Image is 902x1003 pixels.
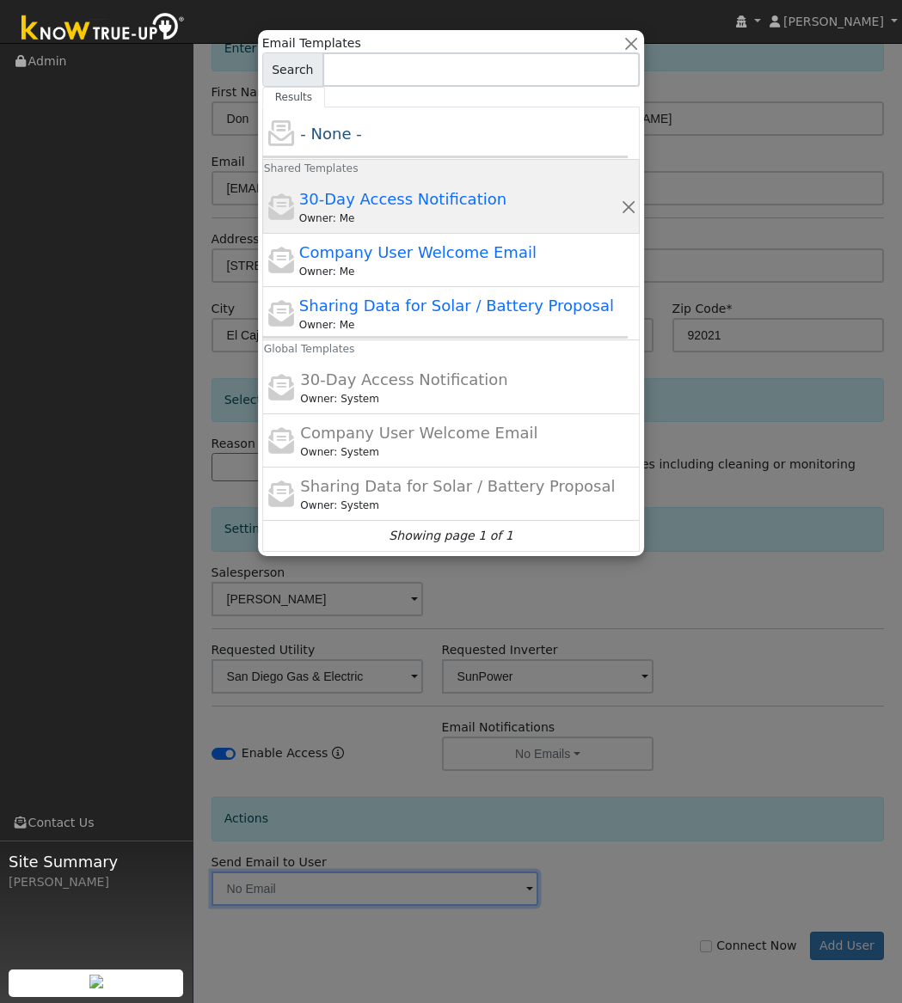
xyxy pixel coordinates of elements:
[300,370,507,388] span: 30-Day Access Notification
[299,211,620,226] div: Richard Massey
[252,337,276,362] h6: Global Templates
[262,87,326,107] a: Results
[299,243,537,261] span: Company User Welcome Email
[252,156,276,181] h6: Shared Templates
[300,391,636,407] div: Leroy Coffman
[299,264,620,279] div: Richard Massey
[300,424,537,442] span: Company User Welcome Email
[299,317,620,333] div: Richard Massey
[299,297,614,315] span: Sharing Data for Solar / Battery Proposal
[13,9,193,48] img: Know True-Up
[300,498,636,513] div: Leroy Coffman
[262,34,361,52] span: Email Templates
[300,477,615,495] span: Sharing Data for Solar / Battery Proposal
[300,444,636,460] div: Leroy Coffman
[389,527,512,545] i: Showing page 1 of 1
[89,975,103,988] img: retrieve
[9,850,184,873] span: Site Summary
[300,125,361,143] span: - None -
[9,873,184,891] div: [PERSON_NAME]
[299,190,506,208] span: 30-Day Access Notification
[783,15,884,28] span: [PERSON_NAME]
[620,198,636,216] button: Delete Template
[262,52,323,87] span: Search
